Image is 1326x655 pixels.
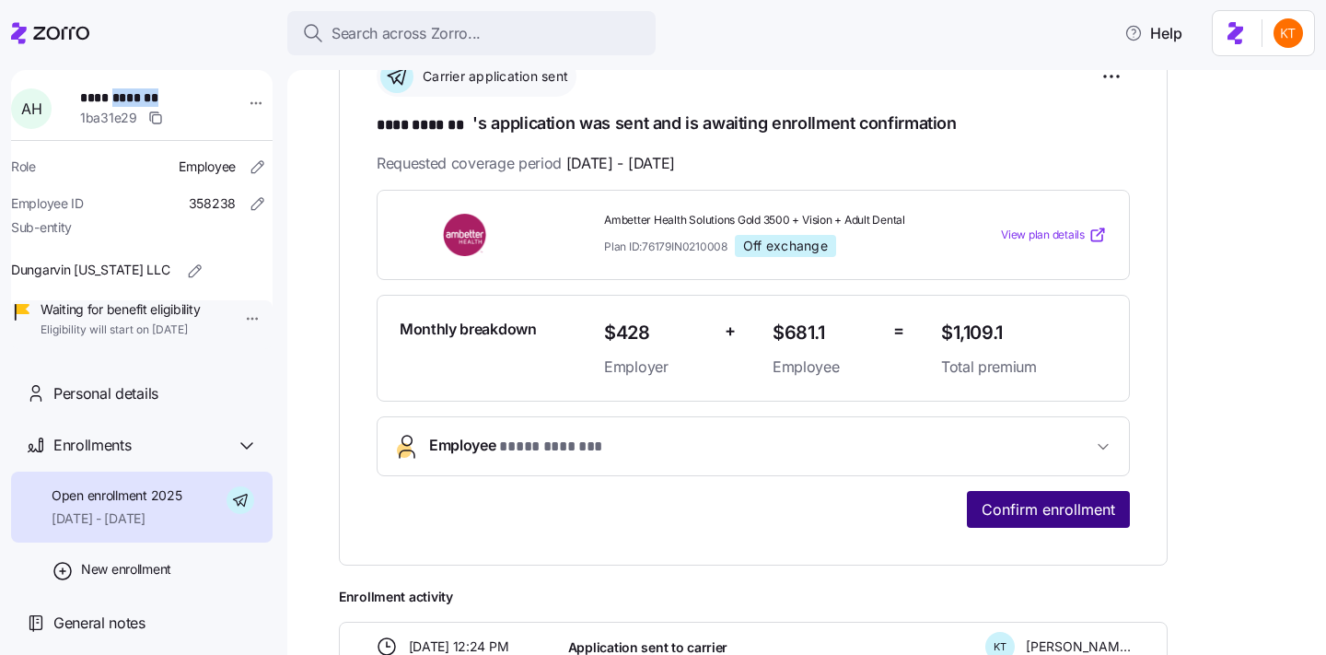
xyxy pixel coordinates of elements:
span: Employee [773,356,878,379]
span: View plan details [1001,227,1085,244]
img: aad2ddc74cf02b1998d54877cdc71599 [1274,18,1303,48]
span: Sub-entity [11,218,72,237]
span: = [893,318,904,345]
span: Help [1124,22,1182,44]
span: A H [21,101,41,116]
button: Confirm enrollment [967,491,1130,528]
span: [DATE] - [DATE] [52,509,181,528]
span: Open enrollment 2025 [52,486,181,505]
span: Employee [179,158,236,176]
span: $428 [604,318,710,348]
span: Enrollment activity [339,588,1168,606]
span: Ambetter Health Solutions Gold 3500 + Vision + Adult Dental [604,213,926,228]
h1: 's application was sent and is awaiting enrollment confirmation [377,111,1130,137]
span: Confirm enrollment [982,498,1115,520]
span: General notes [53,612,145,635]
span: Carrier application sent [417,67,568,86]
span: New enrollment [81,560,171,579]
span: Waiting for benefit eligibility [41,300,200,319]
span: Plan ID: 76179IN0210008 [604,239,727,254]
span: 1ba31e29 [80,109,137,127]
span: Role [11,158,36,176]
span: [DATE] - [DATE] [566,152,675,175]
span: 358238 [189,194,236,213]
span: Employer [604,356,710,379]
img: Ambetter [400,214,532,256]
span: Eligibility will start on [DATE] [41,322,200,338]
span: Search across Zorro... [331,22,481,45]
span: Total premium [941,356,1107,379]
button: Help [1110,15,1197,52]
span: K T [994,642,1006,652]
span: Monthly breakdown [400,318,537,341]
span: $1,109.1 [941,318,1107,348]
span: Requested coverage period [377,152,675,175]
a: View plan details [1001,226,1107,244]
span: Off exchange [743,238,828,254]
span: + [725,318,736,345]
button: Search across Zorro... [287,11,656,55]
span: Dungarvin [US_STATE] LLC [11,261,169,279]
span: Personal details [53,382,158,405]
span: Employee [429,434,603,459]
span: Enrollments [53,434,131,457]
span: Employee ID [11,194,84,213]
span: $681.1 [773,318,878,348]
